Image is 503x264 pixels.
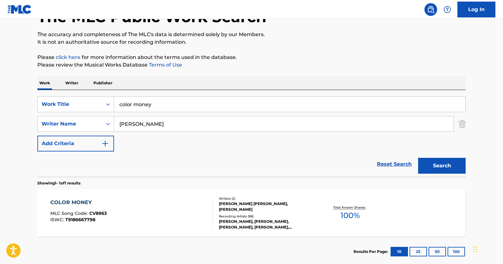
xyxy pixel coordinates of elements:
[427,6,435,13] img: search
[37,54,466,61] p: Please for more information about the terms used in the database.
[50,217,65,222] span: ISWC :
[374,157,415,171] a: Reset Search
[56,54,80,60] a: click here
[37,136,114,151] button: Add Criteria
[37,189,466,237] a: COLOR MONEYMLC Song Code:CV8963ISWC:T9186667798Writers (2)[PERSON_NAME] [PERSON_NAME], [PERSON_NA...
[41,120,99,128] div: Writer Name
[448,247,465,256] button: 100
[333,205,367,210] p: Total Known Shares:
[353,249,390,254] p: Results Per Page:
[148,62,182,68] a: Terms of Use
[37,61,466,69] p: Please review the Musical Works Database
[89,210,107,216] span: CV8963
[41,100,99,108] div: Work Title
[219,214,315,219] div: Recording Artists ( 98 )
[37,76,52,90] p: Work
[473,240,477,259] div: Drag
[101,140,109,147] img: 9d2ae6d4665cec9f34b9.svg
[50,199,107,206] div: COLOR MONEY
[443,6,451,13] img: help
[65,217,95,222] span: T9186667798
[37,96,466,177] form: Search Form
[219,196,315,201] div: Writers ( 2 )
[341,210,360,221] span: 100 %
[219,201,315,212] div: [PERSON_NAME] [PERSON_NAME], [PERSON_NAME]
[37,38,466,46] p: It is not an authoritative source for recording information.
[50,210,89,216] span: MLC Song Code :
[37,31,466,38] p: The accuracy and completeness of The MLC's data is determined solely by our Members.
[410,247,427,256] button: 25
[459,116,466,132] img: Delete Criterion
[8,5,32,14] img: MLC Logo
[391,247,408,256] button: 10
[418,158,466,174] button: Search
[37,180,80,186] p: Showing 1 - 1 of 1 results
[92,76,114,90] p: Publisher
[63,76,80,90] p: Writer
[457,2,495,17] a: Log In
[471,234,503,264] iframe: Chat Widget
[424,3,437,16] a: Public Search
[429,247,446,256] button: 50
[441,3,454,16] div: Help
[219,219,315,230] div: [PERSON_NAME], [PERSON_NAME], [PERSON_NAME], [PERSON_NAME], [PERSON_NAME], [PERSON_NAME], [PERSON...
